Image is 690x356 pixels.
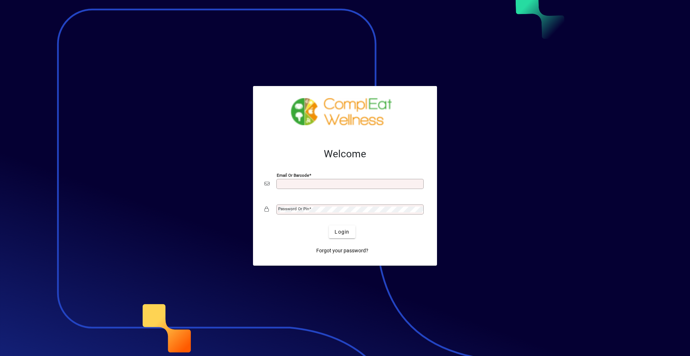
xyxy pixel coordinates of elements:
[329,225,355,238] button: Login
[277,173,309,178] mat-label: Email or Barcode
[313,244,371,257] a: Forgot your password?
[264,148,425,160] h2: Welcome
[335,228,349,236] span: Login
[316,247,368,254] span: Forgot your password?
[278,206,309,211] mat-label: Password or Pin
